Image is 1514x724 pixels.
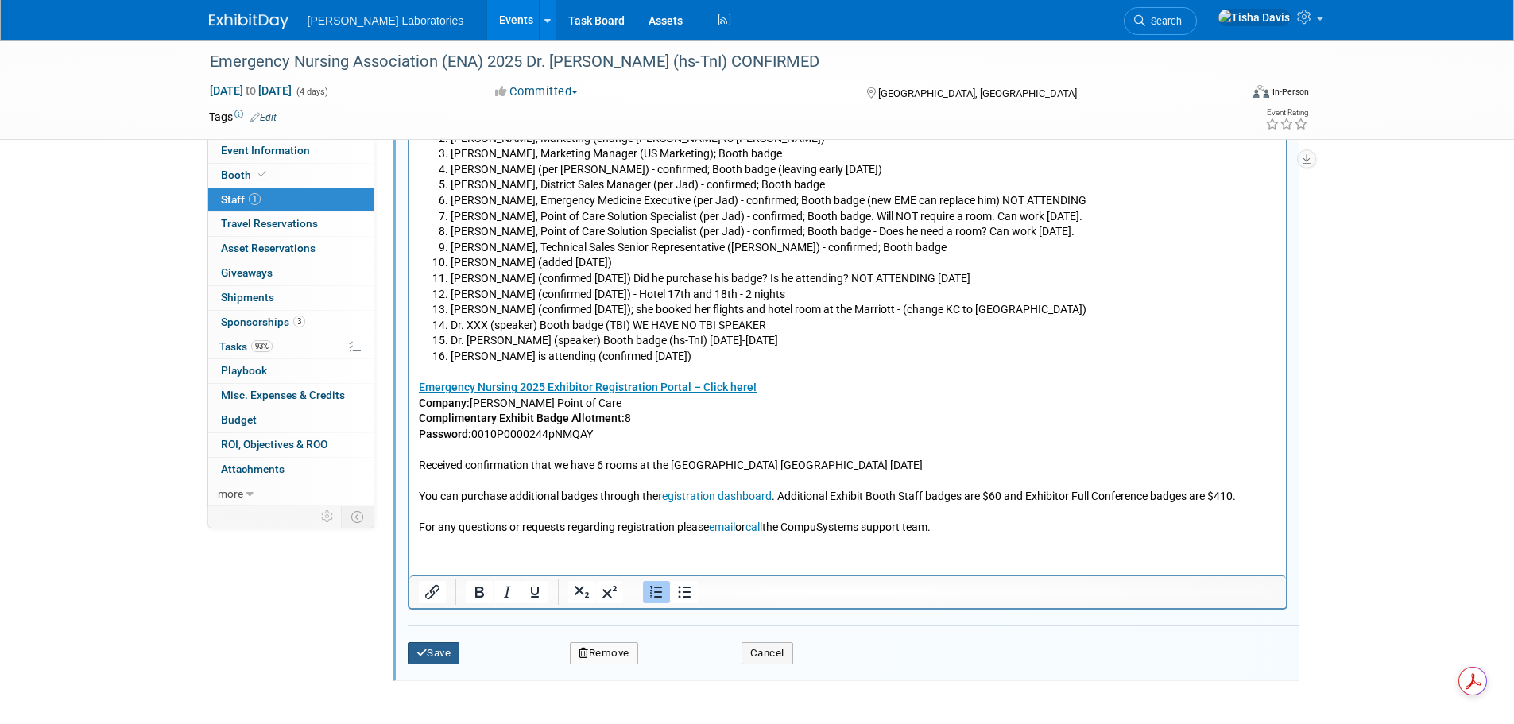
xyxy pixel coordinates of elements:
span: Tasks [219,340,273,353]
td: Toggle Event Tabs [341,506,374,527]
span: Search [1145,15,1182,27]
button: Bullet list [671,581,698,603]
button: Cancel [742,642,793,664]
div: Emergency Nursing Association (ENA) 2025 Dr. [PERSON_NAME] (hs-TnI) CONFIRMED [204,48,1216,76]
iframe: Rich Text Area [409,109,1286,575]
span: Playbook [221,364,267,377]
img: Tisha Davis [1218,9,1291,26]
span: (4 days) [295,87,328,97]
a: Travel Reservations [208,212,374,236]
span: to [243,84,258,97]
a: Giveaways [208,261,374,285]
i: Booth reservation complete [258,170,266,179]
td: Tags [209,109,277,125]
td: Personalize Event Tab Strip [314,506,342,527]
span: Misc. Expenses & Credits [221,389,345,401]
span: more [218,487,243,500]
span: Shipments [221,291,274,304]
a: Attachments [208,458,374,482]
span: ROI, Objectives & ROO [221,438,327,451]
div: Event Format [1146,83,1310,106]
a: Event Information [208,139,374,163]
a: Shipments [208,286,374,310]
button: Subscript [568,581,595,603]
button: Insert/edit link [419,581,446,603]
a: Playbook [208,359,374,383]
span: Event Information [221,144,310,157]
button: Save [408,642,460,664]
a: Staff1 [208,188,374,212]
span: Asset Reservations [221,242,316,254]
span: Giveaways [221,266,273,279]
span: 3 [293,316,305,327]
div: In-Person [1272,86,1309,98]
a: Search [1124,7,1197,35]
span: 1 [249,193,261,205]
span: Travel Reservations [221,217,318,230]
button: Bold [466,581,493,603]
img: Format-Inperson.png [1253,85,1269,98]
a: ROI, Objectives & ROO [208,433,374,457]
a: Sponsorships3 [208,311,374,335]
a: Tasks93% [208,335,374,359]
button: Numbered list [643,581,670,603]
button: Italic [494,581,521,603]
button: Underline [521,581,548,603]
button: Superscript [596,581,623,603]
span: Booth [221,168,269,181]
span: Staff [221,193,261,206]
a: more [208,482,374,506]
a: Budget [208,408,374,432]
button: Remove [570,642,638,664]
a: Booth [208,164,374,188]
div: Event Rating [1265,109,1308,117]
span: [GEOGRAPHIC_DATA], [GEOGRAPHIC_DATA] [878,87,1077,99]
span: [PERSON_NAME] Laboratories [308,14,464,27]
a: Asset Reservations [208,237,374,261]
span: [DATE] [DATE] [209,83,292,98]
button: Committed [490,83,584,100]
a: Misc. Expenses & Credits [208,384,374,408]
img: ExhibitDay [209,14,288,29]
span: Attachments [221,463,285,475]
span: Budget [221,413,257,426]
span: 93% [251,340,273,352]
a: Edit [250,112,277,123]
span: Sponsorships [221,316,305,328]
